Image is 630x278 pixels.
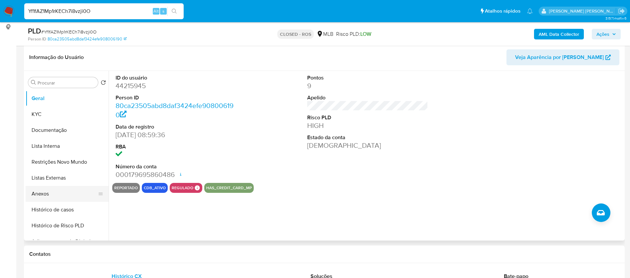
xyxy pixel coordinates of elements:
[539,29,579,39] b: AML Data Collector
[605,16,627,21] span: 3.157.1-hotfix-5
[116,130,237,139] dd: [DATE] 08:59:36
[47,36,127,42] a: 80ca23505abd8daf3424efe908006190
[206,187,252,189] button: has_credit_card_mp
[360,30,371,38] span: LOW
[26,106,109,122] button: KYC
[167,7,181,16] button: search-icon
[515,49,604,65] span: Veja Aparência por [PERSON_NAME]
[26,186,103,202] button: Anexos
[28,26,41,36] b: PLD
[144,187,166,189] button: cdb_ativo
[26,218,109,234] button: Histórico de Risco PLD
[618,8,625,15] a: Sair
[506,49,619,65] button: Veja Aparência por [PERSON_NAME]
[26,154,109,170] button: Restrições Novo Mundo
[38,80,95,86] input: Procurar
[101,80,106,87] button: Retornar ao pedido padrão
[307,141,428,150] dd: [DEMOGRAPHIC_DATA]
[307,121,428,130] dd: HIGH
[26,122,109,138] button: Documentação
[29,54,84,61] h1: Informação do Usuário
[28,36,46,42] b: Person ID
[534,29,584,39] button: AML Data Collector
[277,29,314,39] p: CLOSED - ROS
[153,8,159,14] span: Alt
[307,74,428,82] dt: Pontos
[316,30,333,38] div: MLB
[26,202,109,218] button: Histórico de casos
[26,170,109,186] button: Listas Externas
[116,101,233,120] a: 80ca23505abd8daf3424efe908006190
[29,251,619,257] h1: Contatos
[31,80,36,85] button: Procurar
[116,143,237,150] dt: RBA
[592,29,621,39] button: Ações
[116,81,237,90] dd: 44215945
[172,187,193,189] button: regulado
[114,187,138,189] button: reportado
[596,29,609,39] span: Ações
[26,90,109,106] button: Geral
[307,134,428,141] dt: Estado da conta
[307,114,428,121] dt: Risco PLD
[26,234,109,250] button: Adiantamentos de Dinheiro
[116,74,237,82] dt: ID do usuário
[485,8,520,15] span: Atalhos rápidos
[307,94,428,101] dt: Apelido
[24,7,184,16] input: Pesquise usuários ou casos...
[116,94,237,101] dt: Person ID
[116,163,237,170] dt: Número da conta
[307,81,428,90] dd: 9
[549,8,616,14] p: andreia.almeida@mercadolivre.com
[41,28,97,35] span: # Yf1fAZ1Mp1rKECh7i8vzji0O
[26,138,109,154] button: Lista Interna
[116,123,237,131] dt: Data de registro
[116,170,237,179] dd: 000179695860486
[336,30,371,38] span: Risco PLD:
[527,8,533,14] a: Notificações
[162,8,164,14] span: s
